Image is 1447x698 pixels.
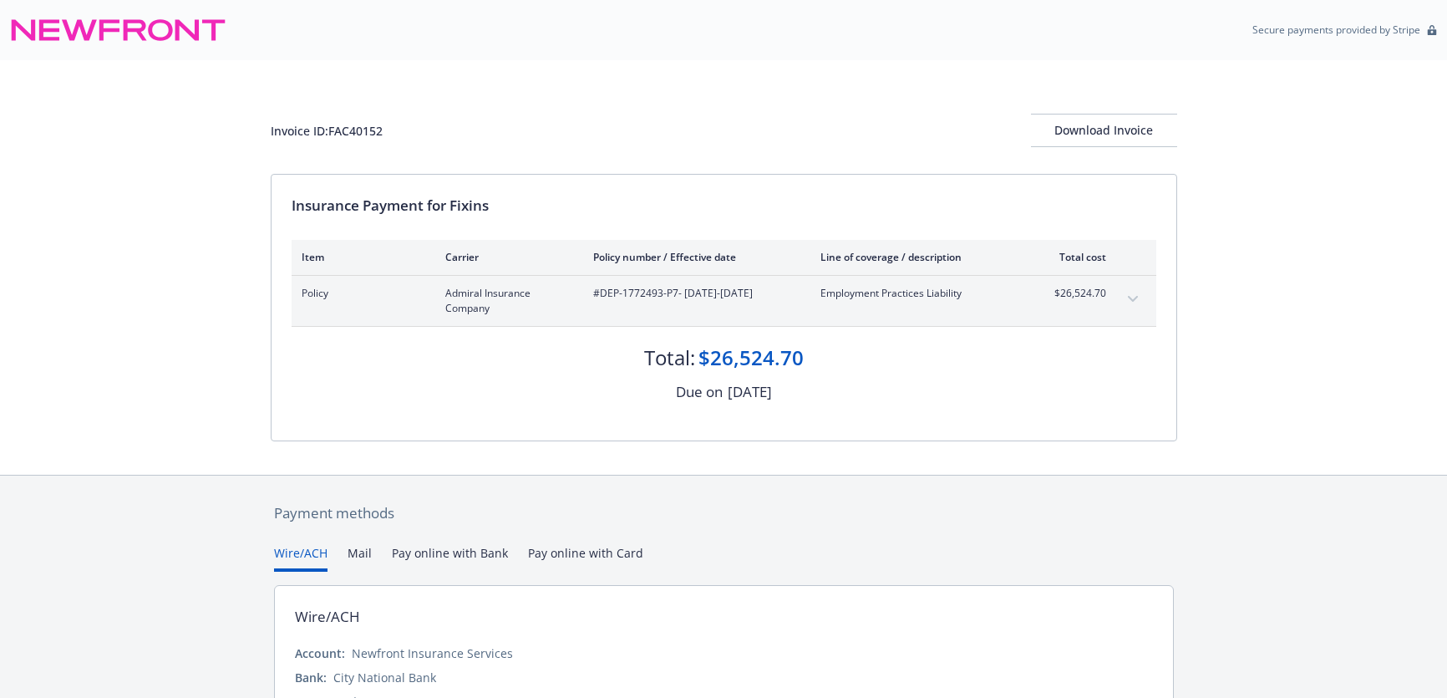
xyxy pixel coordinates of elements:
[593,250,794,264] div: Policy number / Effective date
[348,544,372,572] button: Mail
[528,544,643,572] button: Pay online with Card
[302,250,419,264] div: Item
[302,286,419,301] span: Policy
[820,250,1017,264] div: Line of coverage / description
[820,286,1017,301] span: Employment Practices Liability
[698,344,804,372] div: $26,524.70
[1252,23,1420,37] p: Secure payments provided by Stripe
[445,286,566,316] span: Admiral Insurance Company
[593,286,794,301] span: #DEP-1772493-P7 - [DATE]-[DATE]
[292,276,1156,326] div: PolicyAdmiral Insurance Company#DEP-1772493-P7- [DATE]-[DATE]Employment Practices Liability$26,52...
[271,122,383,140] div: Invoice ID: FAC40152
[352,645,513,662] div: Newfront Insurance Services
[1043,286,1106,301] span: $26,524.70
[333,669,436,686] div: City National Bank
[392,544,508,572] button: Pay online with Bank
[1043,250,1106,264] div: Total cost
[295,669,327,686] div: Bank:
[728,381,772,403] div: [DATE]
[295,645,345,662] div: Account:
[445,250,566,264] div: Carrier
[1031,114,1177,147] button: Download Invoice
[295,606,360,628] div: Wire/ACH
[1120,286,1146,313] button: expand content
[1031,115,1177,146] div: Download Invoice
[274,544,327,572] button: Wire/ACH
[676,381,723,403] div: Due on
[644,344,695,372] div: Total:
[292,195,1156,217] div: Insurance Payment for Fixins
[274,502,1174,524] div: Payment methods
